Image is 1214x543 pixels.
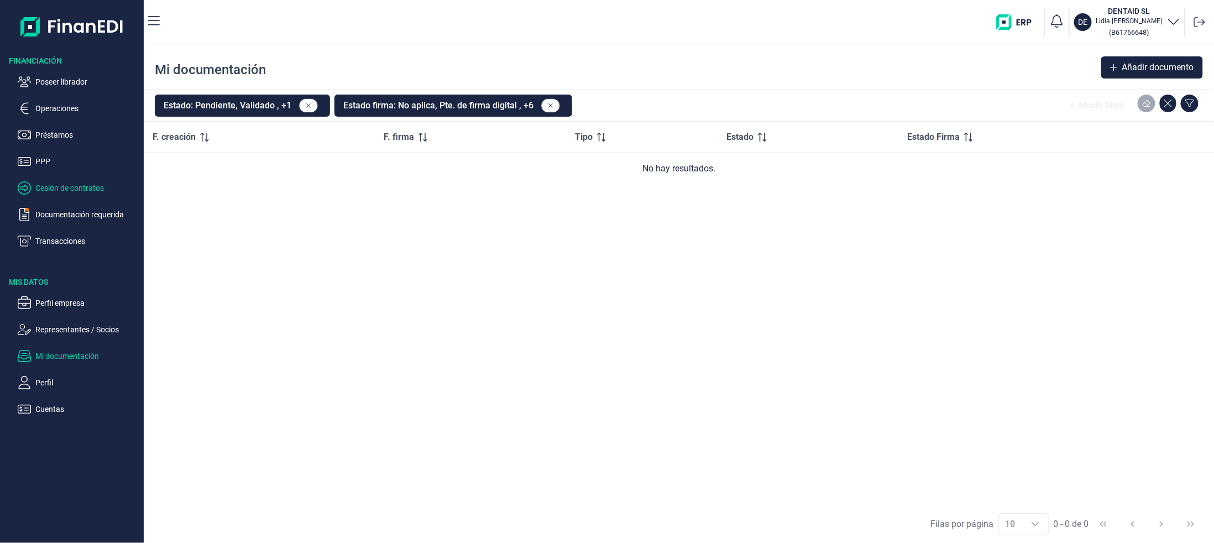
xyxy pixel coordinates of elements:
p: PPP [35,155,139,168]
p: Operaciones [35,102,139,115]
div: Choose [1022,514,1049,535]
h3: DENTAID SL [1096,6,1163,17]
p: Cesión de contratos [35,181,139,195]
button: Préstamos [18,128,139,142]
div: Filas por página [931,518,994,531]
button: DEDENTAID SLLidia [PERSON_NAME](B61766648) [1074,6,1180,39]
p: Préstamos [35,128,139,142]
small: Copiar cif [1110,28,1149,36]
button: Transacciones [18,234,139,248]
span: 0 - 0 de 0 [1054,520,1089,529]
button: Perfil empresa [18,296,139,310]
button: Mi documentación [18,349,139,363]
span: F. firma [384,130,414,144]
button: PPP [18,155,139,168]
button: Next Page [1148,511,1175,537]
button: Cesión de contratos [18,181,139,195]
button: Previous Page [1119,511,1146,537]
button: Documentación requerida [18,208,139,221]
button: Representantes / Socios [18,323,139,336]
span: Estado Firma [907,130,960,144]
button: Añadir documento [1101,56,1203,79]
p: Transacciones [35,234,139,248]
span: Tipo [575,130,593,144]
button: Estado firma: No aplica, Pte. de firma digital , +6 [334,95,572,117]
button: Last Page [1178,511,1204,537]
img: erp [996,14,1040,30]
button: First Page [1090,511,1117,537]
span: F. creación [153,130,196,144]
p: Cuentas [35,403,139,416]
p: Representantes / Socios [35,323,139,336]
p: Lidia [PERSON_NAME] [1096,17,1163,25]
span: Estado [726,130,753,144]
p: DE [1079,17,1088,28]
button: Cuentas [18,403,139,416]
p: Perfil empresa [35,296,139,310]
p: Poseer librador [35,75,139,88]
img: Logo de aplicación [20,9,124,44]
button: Operaciones [18,102,139,115]
p: Perfil [35,376,139,389]
div: No hay resultados. [153,162,1205,175]
button: Perfil [18,376,139,389]
span: Añadir documento [1122,61,1194,74]
p: Mi documentación [35,349,139,363]
button: Estado: Pendiente, Validado , +1 [155,95,330,117]
div: Mi documentación [155,61,266,79]
p: Documentación requerida [35,208,139,221]
button: Poseer librador [18,75,139,88]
